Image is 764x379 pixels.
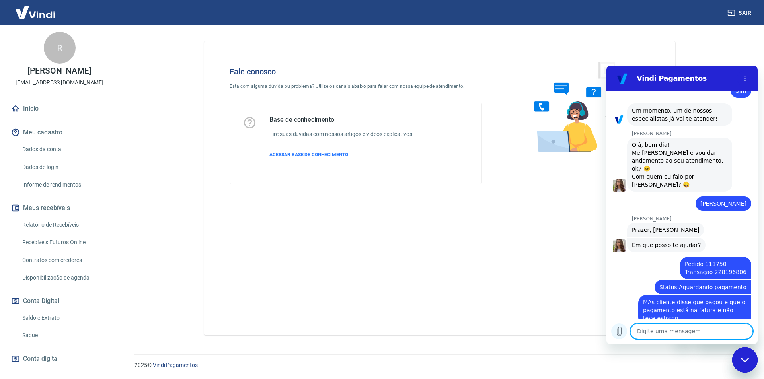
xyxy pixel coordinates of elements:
button: Meu cadastro [10,124,109,141]
span: Conta digital [23,353,59,364]
iframe: Mensagem da empresa [694,327,758,344]
h4: Fale conosco [230,67,482,76]
p: [EMAIL_ADDRESS][DOMAIN_NAME] [16,78,103,87]
a: Contratos com credores [19,252,109,268]
div: R [44,32,76,64]
a: Saldo e Extrato [19,310,109,326]
a: Saque [19,327,109,344]
span: Olá! Precisa de ajuda? [5,6,67,12]
button: Conta Digital [10,292,109,310]
a: Dados da conta [19,141,109,157]
a: Disponibilização de agenda [19,270,109,286]
a: Dados de login [19,159,109,175]
a: Vindi Pagamentos [153,362,198,368]
a: Início [10,100,109,117]
a: Relatório de Recebíveis [19,217,109,233]
iframe: Botão para abrir a janela de mensagens, conversa em andamento [732,347,758,373]
a: Recebíveis Futuros Online [19,234,109,251]
button: Sair [726,6,754,20]
span: ACESSAR BASE DE CONHECIMENTO [269,152,348,157]
a: ACESSAR BASE DE CONHECIMENTO [269,151,414,158]
a: Conta digital [10,350,109,367]
img: Fale conosco [518,54,639,160]
p: Está com alguma dúvida ou problema? Utilize os canais abaixo para falar com nossa equipe de atend... [230,83,482,90]
iframe: Janela de mensagens [606,66,758,344]
img: Vindi [10,0,61,25]
button: Meus recebíveis [10,199,109,217]
h5: Base de conhecimento [269,116,414,124]
p: 2025 © [134,361,745,369]
a: Informe de rendimentos [19,177,109,193]
p: [PERSON_NAME] [27,67,91,75]
h6: Tire suas dúvidas com nossos artigos e vídeos explicativos. [269,130,414,138]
